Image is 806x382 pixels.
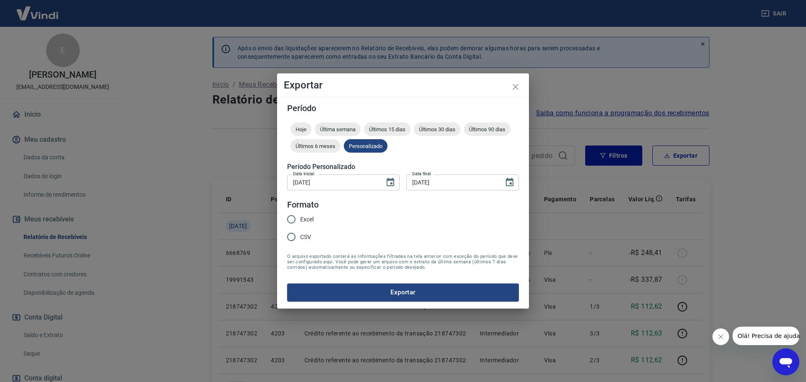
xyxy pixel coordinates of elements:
span: Olá! Precisa de ajuda? [5,6,71,13]
label: Data inicial [293,171,314,177]
iframe: Mensagem da empresa [733,327,799,345]
div: Últimos 30 dias [414,122,461,136]
span: Personalizado [344,143,387,149]
iframe: Fechar mensagem [712,328,729,345]
label: Data final [412,171,431,177]
button: Choose date, selected date is 31 de jul de 2025 [501,174,518,191]
h5: Período [287,104,519,112]
span: Últimos 15 dias [364,126,411,133]
input: DD/MM/YYYY [406,174,498,190]
span: Últimos 30 dias [414,126,461,133]
iframe: Botão para abrir a janela de mensagens [772,348,799,375]
div: Últimos 90 dias [464,122,510,136]
button: Choose date, selected date is 1 de jul de 2025 [382,174,399,191]
div: Últimos 15 dias [364,122,411,136]
span: Hoje [290,126,311,133]
legend: Formato [287,199,319,211]
button: close [505,77,526,97]
span: O arquivo exportado conterá as informações filtradas na tela anterior com exceção do período que ... [287,254,519,270]
span: Últimos 6 meses [290,143,340,149]
span: Excel [300,215,314,224]
span: CSV [300,233,311,242]
span: Última semana [315,126,361,133]
div: Últimos 6 meses [290,139,340,153]
span: Últimos 90 dias [464,126,510,133]
h4: Exportar [284,80,522,90]
div: Última semana [315,122,361,136]
button: Exportar [287,283,519,301]
div: Hoje [290,122,311,136]
input: DD/MM/YYYY [287,174,379,190]
h5: Período Personalizado [287,163,519,171]
div: Personalizado [344,139,387,153]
